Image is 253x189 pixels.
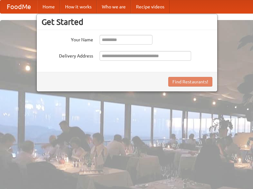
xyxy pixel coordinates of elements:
[42,51,93,59] label: Delivery Address
[60,0,97,13] a: How it works
[168,77,212,87] button: Find Restaurants!
[42,17,212,27] h3: Get Started
[97,0,131,13] a: Who we are
[42,35,93,43] label: Your Name
[0,0,37,13] a: FoodMe
[37,0,60,13] a: Home
[131,0,170,13] a: Recipe videos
